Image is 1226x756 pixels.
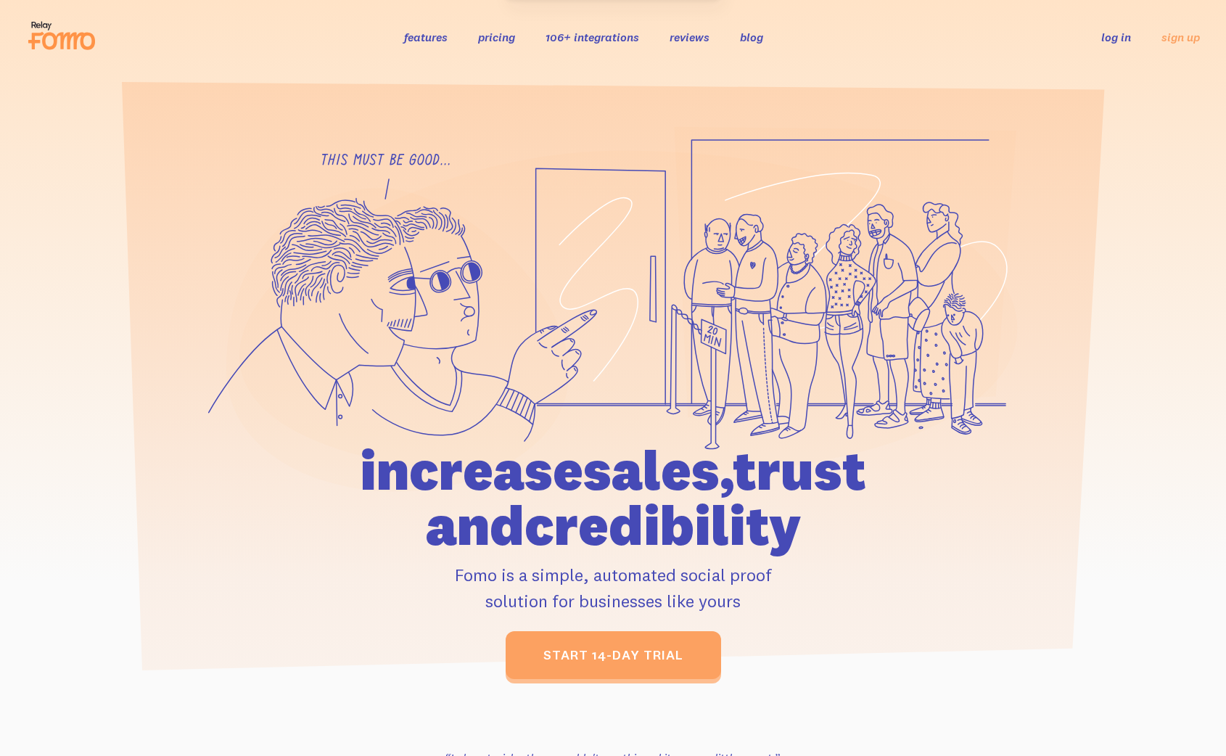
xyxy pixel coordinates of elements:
a: reviews [670,30,709,44]
a: start 14-day trial [506,631,721,679]
a: log in [1101,30,1131,44]
a: pricing [478,30,515,44]
a: features [404,30,448,44]
p: Fomo is a simple, automated social proof solution for businesses like yours [277,562,949,614]
h1: increase sales, trust and credibility [277,443,949,553]
a: 106+ integrations [546,30,639,44]
a: blog [740,30,763,44]
a: sign up [1161,30,1200,45]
